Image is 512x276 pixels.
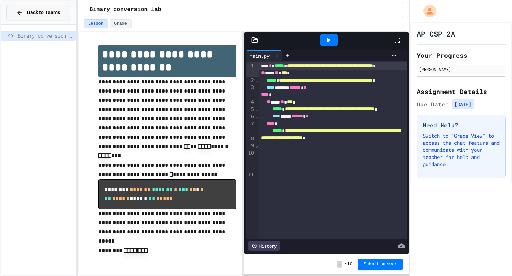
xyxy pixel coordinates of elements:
h1: AP CSP 2A [417,29,455,39]
span: / [344,261,346,267]
span: [DATE] [452,99,474,109]
div: 3 [246,84,255,99]
div: 6 [246,113,255,120]
span: Submit Answer [364,261,397,267]
div: 4 [246,99,255,106]
div: [PERSON_NAME] [419,66,503,72]
button: Back to Teams [6,5,70,20]
div: main.py [246,50,282,61]
h2: Your Progress [417,50,506,60]
button: Submit Answer [358,259,403,270]
div: 7 [246,121,255,135]
p: Switch to "Grade View" to access the chat feature and communicate with your teacher for help and ... [423,132,500,168]
span: Fold line [255,77,258,83]
span: 10 [347,261,352,267]
div: 2 [246,77,255,84]
div: 9 [246,142,255,149]
div: 10 [246,150,255,171]
div: My Account [416,3,438,19]
button: Lesson [84,19,108,28]
div: 11 [246,171,255,178]
span: Due Date: [417,100,449,109]
span: Binary conversion lab [90,5,161,14]
div: 1 [246,62,255,77]
h2: Assignment Details [417,87,506,96]
span: - [337,261,342,268]
div: History [248,241,280,251]
span: Fold line [255,106,258,112]
button: Grade [110,19,132,28]
span: Binary conversion lab [18,32,73,39]
div: 5 [246,106,255,113]
span: Fold line [255,114,258,119]
span: Fold line [255,143,258,148]
div: main.py [246,52,273,60]
h3: Need Help? [423,121,500,129]
div: 8 [246,135,255,142]
span: Back to Teams [27,9,60,16]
